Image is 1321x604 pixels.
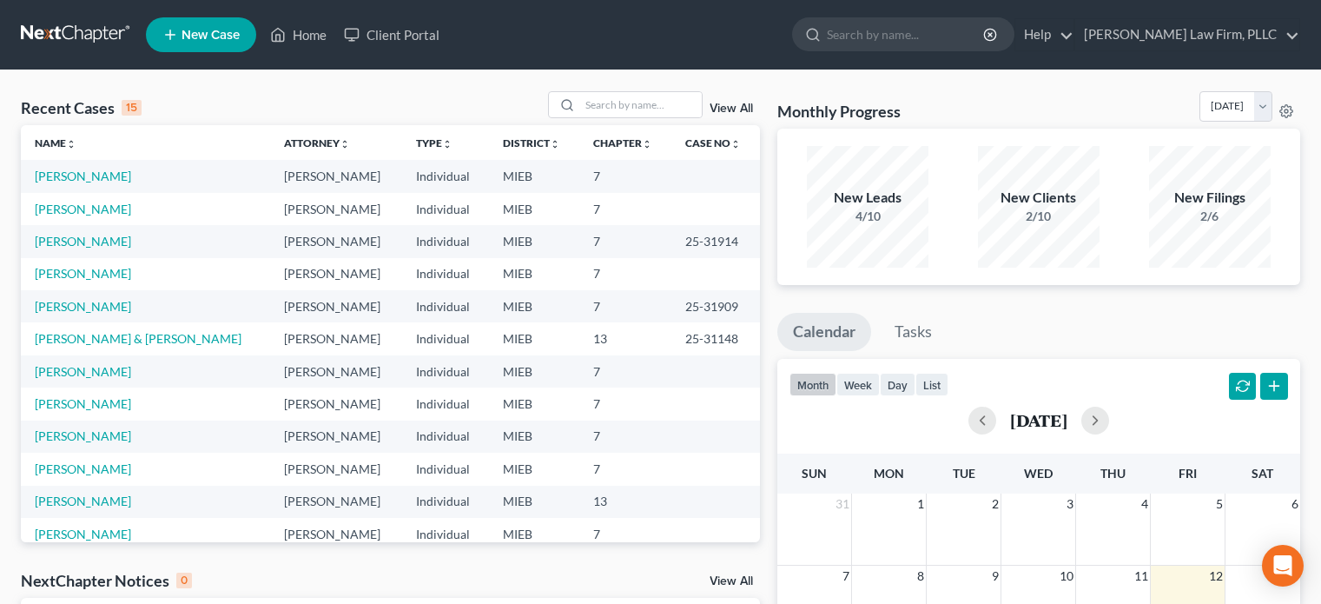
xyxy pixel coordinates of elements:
[579,355,671,388] td: 7
[270,225,402,257] td: [PERSON_NAME]
[827,18,986,50] input: Search by name...
[579,160,671,192] td: 7
[880,373,915,396] button: day
[402,258,489,290] td: Individual
[730,139,741,149] i: unfold_more
[416,136,452,149] a: Typeunfold_more
[489,290,579,322] td: MIEB
[489,355,579,388] td: MIEB
[270,518,402,550] td: [PERSON_NAME]
[953,466,975,481] span: Tue
[1149,208,1271,225] div: 2/6
[270,258,402,290] td: [PERSON_NAME]
[35,202,131,216] a: [PERSON_NAME]
[489,193,579,225] td: MIEB
[579,421,671,453] td: 7
[35,266,131,281] a: [PERSON_NAME]
[402,355,489,388] td: Individual
[270,290,402,322] td: [PERSON_NAME]
[35,331,241,346] a: [PERSON_NAME] & [PERSON_NAME]
[489,518,579,550] td: MIEB
[593,136,652,149] a: Chapterunfold_more
[489,322,579,355] td: MIEB
[879,313,948,351] a: Tasks
[35,169,131,183] a: [PERSON_NAME]
[489,453,579,485] td: MIEB
[270,388,402,420] td: [PERSON_NAME]
[1290,494,1300,514] span: 6
[579,518,671,550] td: 7
[489,225,579,257] td: MIEB
[579,453,671,485] td: 7
[807,188,928,208] div: New Leads
[402,453,489,485] td: Individual
[710,103,753,115] a: View All
[671,290,760,322] td: 25-31909
[874,466,904,481] span: Mon
[1058,566,1075,587] span: 10
[340,139,350,149] i: unfold_more
[579,193,671,225] td: 7
[978,208,1100,225] div: 2/10
[841,566,851,587] span: 7
[402,421,489,453] td: Individual
[807,208,928,225] div: 4/10
[579,290,671,322] td: 7
[1179,466,1197,481] span: Fri
[642,139,652,149] i: unfold_more
[270,322,402,355] td: [PERSON_NAME]
[503,136,560,149] a: Districtunfold_more
[66,139,76,149] i: unfold_more
[270,193,402,225] td: [PERSON_NAME]
[489,421,579,453] td: MIEB
[182,29,240,42] span: New Case
[402,290,489,322] td: Individual
[489,388,579,420] td: MIEB
[261,19,335,50] a: Home
[915,566,926,587] span: 8
[1133,566,1150,587] span: 11
[1024,466,1053,481] span: Wed
[402,160,489,192] td: Individual
[1252,466,1273,481] span: Sat
[35,396,131,411] a: [PERSON_NAME]
[834,494,851,514] span: 31
[836,373,880,396] button: week
[442,139,452,149] i: unfold_more
[802,466,827,481] span: Sun
[35,461,131,476] a: [PERSON_NAME]
[1100,466,1126,481] span: Thu
[35,136,76,149] a: Nameunfold_more
[777,101,901,122] h3: Monthly Progress
[176,573,192,588] div: 0
[270,453,402,485] td: [PERSON_NAME]
[489,486,579,518] td: MIEB
[550,139,560,149] i: unfold_more
[35,428,131,443] a: [PERSON_NAME]
[284,136,350,149] a: Attorneyunfold_more
[35,494,131,508] a: [PERSON_NAME]
[1214,494,1225,514] span: 5
[990,494,1001,514] span: 2
[35,527,131,541] a: [PERSON_NAME]
[402,225,489,257] td: Individual
[579,322,671,355] td: 13
[1139,494,1150,514] span: 4
[579,388,671,420] td: 7
[489,160,579,192] td: MIEB
[402,322,489,355] td: Individual
[489,258,579,290] td: MIEB
[579,225,671,257] td: 7
[402,193,489,225] td: Individual
[1075,19,1299,50] a: [PERSON_NAME] Law Firm, PLLC
[1207,566,1225,587] span: 12
[978,188,1100,208] div: New Clients
[122,100,142,116] div: 15
[789,373,836,396] button: month
[335,19,448,50] a: Client Portal
[402,518,489,550] td: Individual
[777,313,871,351] a: Calendar
[270,355,402,388] td: [PERSON_NAME]
[671,322,760,355] td: 25-31148
[710,575,753,587] a: View All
